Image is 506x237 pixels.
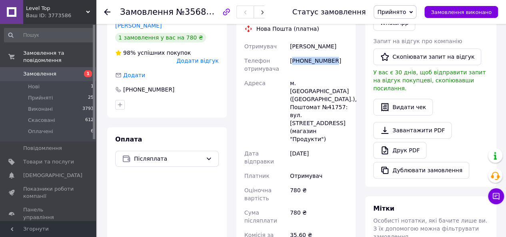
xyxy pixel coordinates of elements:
span: Замовлення виконано [431,9,492,15]
span: Сума післяплати [244,209,277,224]
span: 1 [84,70,92,77]
div: 780 ₴ [288,183,349,205]
span: Телефон отримувача [244,58,279,72]
span: 3793 [82,106,94,113]
span: Скасовані [28,117,55,124]
div: Статус замовлення [292,8,366,16]
button: Замовлення виконано [424,6,498,18]
span: Адреса [244,80,266,86]
span: Товари та послуги [23,158,74,165]
span: Прийнято [377,9,406,15]
span: Додати [123,72,145,78]
span: Виконані [28,106,53,113]
button: Видати чек [373,99,433,116]
span: Платник [244,173,270,179]
div: [PERSON_NAME] [288,39,349,54]
span: Замовлення [23,70,56,78]
button: Скопіювати запит на відгук [373,48,481,65]
span: №356890079 [176,7,233,17]
span: Повідомлення [23,145,62,152]
span: 6 [91,128,94,135]
div: Нова Пошта (платна) [254,25,321,33]
span: Післяплата [134,154,202,163]
div: [PHONE_NUMBER] [122,86,175,94]
span: 25 [88,94,94,102]
span: Отримувач [244,43,277,50]
span: Прийняті [28,94,53,102]
div: Отримувач [288,169,349,183]
button: Дублювати замовлення [373,162,469,179]
span: Замовлення та повідомлення [23,50,96,64]
div: Повернутися назад [104,8,110,16]
div: [PHONE_NUMBER] [288,54,349,76]
div: успішних покупок [115,49,191,57]
span: 1 [91,83,94,90]
div: м. [GEOGRAPHIC_DATA] ([GEOGRAPHIC_DATA].), Поштомат №41757: вул. [STREET_ADDRESS] (магазин "Проду... [288,76,349,146]
span: Замовлення [120,7,174,17]
span: 98% [123,50,136,56]
div: 1 замовлення у вас на 780 ₴ [115,33,206,42]
span: 612 [85,117,94,124]
span: Показники роботи компанії [23,185,74,200]
span: Нові [28,83,40,90]
span: Додати відгук [176,58,218,64]
span: Запит на відгук про компанію [373,38,462,44]
span: Оплачені [28,128,53,135]
span: У вас є 30 днів, щоб відправити запит на відгук покупцеві, скопіювавши посилання. [373,69,486,92]
input: Пошук [4,28,94,42]
span: Оплата [115,135,142,143]
button: Чат з покупцем [488,188,504,204]
div: [DATE] [288,146,349,169]
span: Панель управління [23,206,74,221]
a: Завантажити PDF [373,122,452,139]
span: Оціночна вартість [244,187,272,201]
a: [PERSON_NAME] [115,22,162,29]
span: Дата відправки [244,150,274,165]
span: [DEMOGRAPHIC_DATA] [23,172,82,179]
div: 780 ₴ [288,205,349,228]
span: Level Top [26,5,86,12]
a: Друк PDF [373,142,426,159]
span: Мітки [373,205,394,212]
div: Ваш ID: 3773586 [26,12,96,19]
